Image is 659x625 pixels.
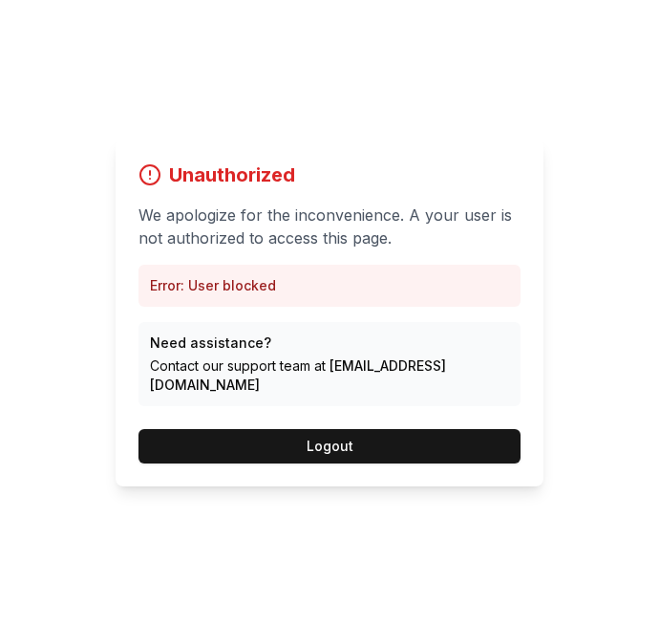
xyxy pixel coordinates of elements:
[169,162,295,188] h1: Unauthorized
[138,429,521,463] button: Logout
[138,204,521,249] p: We apologize for the inconvenience. A your user is not authorized to access this page.
[150,334,509,353] p: Need assistance?
[150,356,509,395] p: Contact our support team at
[150,276,509,295] p: Error: User blocked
